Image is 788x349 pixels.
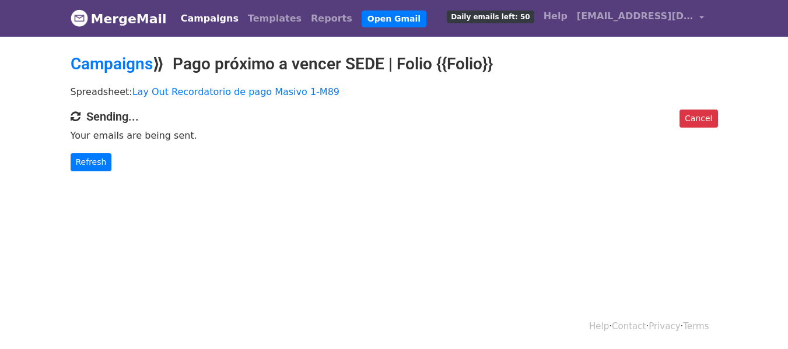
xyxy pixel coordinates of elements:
a: Help [589,321,609,332]
h2: ⟫ Pago próximo a vencer SEDE | Folio {{Folio}} [71,54,718,74]
a: Lay Out Recordatorio de pago Masivo 1-M89 [132,86,339,97]
span: Daily emails left: 50 [447,10,534,23]
a: Cancel [680,110,717,128]
a: Campaigns [71,54,153,73]
a: Reports [306,7,357,30]
a: Privacy [649,321,680,332]
a: Contact [612,321,646,332]
a: Refresh [71,153,112,171]
a: Terms [683,321,709,332]
h4: Sending... [71,110,718,124]
a: Campaigns [176,7,243,30]
a: MergeMail [71,6,167,31]
span: [EMAIL_ADDRESS][DOMAIN_NAME] [577,9,694,23]
a: Templates [243,7,306,30]
p: Your emails are being sent. [71,129,718,142]
a: Help [539,5,572,28]
p: Spreadsheet: [71,86,718,98]
a: [EMAIL_ADDRESS][DOMAIN_NAME] [572,5,709,32]
img: MergeMail logo [71,9,88,27]
a: Open Gmail [362,10,426,27]
a: Daily emails left: 50 [442,5,538,28]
